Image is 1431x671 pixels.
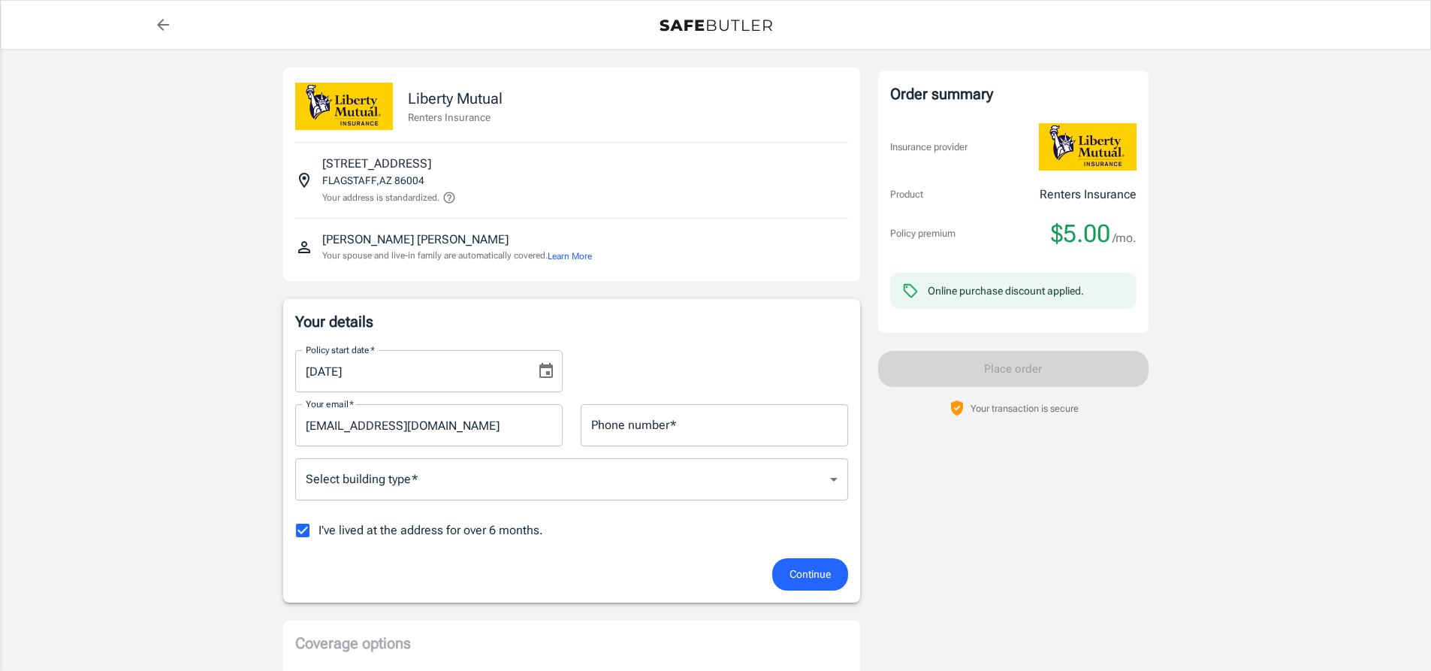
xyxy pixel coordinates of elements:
[1112,228,1137,249] span: /mo.
[531,356,561,386] button: Choose date, selected date is Oct 15, 2025
[1039,123,1137,171] img: Liberty Mutual
[408,87,503,110] p: Liberty Mutual
[890,187,923,202] p: Product
[319,521,543,540] span: I've lived at the address for over 6 months.
[148,10,178,40] a: back to quotes
[295,171,313,189] svg: Insured address
[295,238,313,256] svg: Insured person
[295,350,525,392] input: MM/DD/YYYY
[295,404,563,446] input: Enter email
[928,283,1084,298] div: Online purchase discount applied.
[306,343,375,356] label: Policy start date
[322,155,431,173] p: [STREET_ADDRESS]
[322,191,439,204] p: Your address is standardized.
[890,140,968,155] p: Insurance provider
[971,401,1079,416] p: Your transaction is secure
[295,311,848,332] p: Your details
[890,226,956,241] p: Policy premium
[1040,186,1137,204] p: Renters Insurance
[789,565,831,584] span: Continue
[295,83,393,130] img: Liberty Mutual
[660,20,772,32] img: Back to quotes
[548,249,592,263] button: Learn More
[306,397,354,410] label: Your email
[772,558,848,591] button: Continue
[581,404,848,446] input: Enter number
[322,231,509,249] p: [PERSON_NAME] [PERSON_NAME]
[1051,219,1110,249] span: $5.00
[890,83,1137,105] div: Order summary
[408,110,503,125] p: Renters Insurance
[322,173,424,188] p: FLAGSTAFF , AZ 86004
[322,249,592,263] p: Your spouse and live-in family are automatically covered.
